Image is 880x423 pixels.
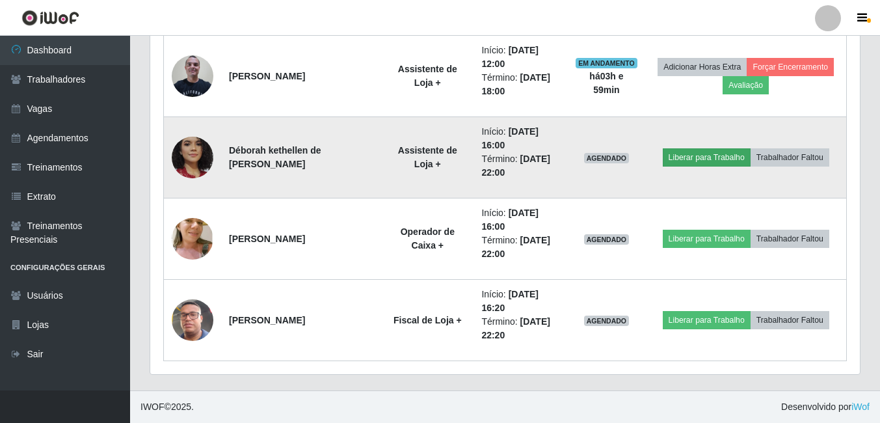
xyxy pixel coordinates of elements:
li: Início: [481,125,559,152]
li: Término: [481,234,559,261]
strong: Assistente de Loja + [398,145,457,169]
button: Trabalhador Faltou [751,311,829,329]
strong: há 03 h e 59 min [589,71,623,95]
span: AGENDADO [584,153,630,163]
time: [DATE] 12:00 [481,45,539,69]
strong: Déborah kethellen de [PERSON_NAME] [229,145,321,169]
span: Desenvolvido por [781,400,870,414]
img: 1724868865229.jpeg [172,48,213,103]
strong: Fiscal de Loja + [393,315,462,325]
time: [DATE] 16:20 [481,289,539,313]
time: [DATE] 16:00 [481,208,539,232]
time: [DATE] 16:00 [481,126,539,150]
button: Liberar para Trabalho [663,230,751,248]
strong: [PERSON_NAME] [229,315,305,325]
strong: Assistente de Loja + [398,64,457,88]
button: Liberar para Trabalho [663,148,751,167]
button: Forçar Encerramento [747,58,834,76]
img: 1740128327849.jpeg [172,283,213,357]
button: Avaliação [723,76,769,94]
span: EM ANDAMENTO [576,58,637,68]
button: Trabalhador Faltou [751,148,829,167]
li: Término: [481,315,559,342]
strong: [PERSON_NAME] [229,234,305,244]
button: Adicionar Horas Extra [658,58,747,76]
span: © 2025 . [140,400,194,414]
li: Início: [481,206,559,234]
span: IWOF [140,402,165,412]
img: 1705882743267.jpeg [172,115,213,200]
li: Início: [481,44,559,71]
img: CoreUI Logo [21,10,79,26]
button: Trabalhador Faltou [751,230,829,248]
span: AGENDADO [584,316,630,326]
strong: Operador de Caixa + [401,226,455,251]
img: 1752702642595.jpeg [172,200,213,278]
span: AGENDADO [584,234,630,245]
strong: [PERSON_NAME] [229,71,305,81]
li: Término: [481,71,559,98]
button: Liberar para Trabalho [663,311,751,329]
a: iWof [851,402,870,412]
li: Término: [481,152,559,180]
li: Início: [481,288,559,315]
